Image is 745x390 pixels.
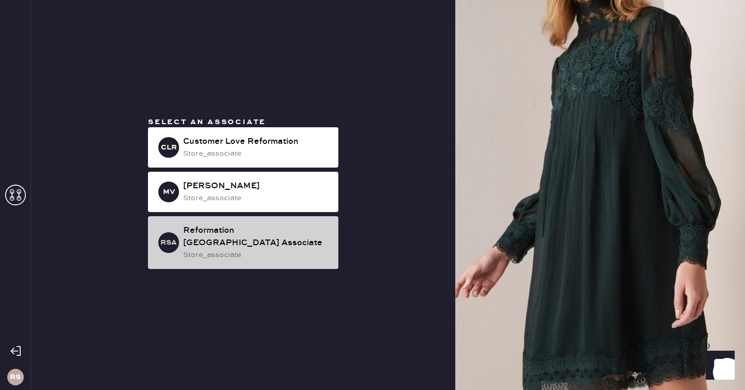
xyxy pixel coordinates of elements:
iframe: Front Chat [696,343,740,388]
h3: MV [163,188,175,196]
div: store_associate [183,192,330,204]
div: Customer Love Reformation [183,136,330,148]
div: store_associate [183,249,330,261]
h3: RS [10,373,21,381]
span: Select an associate [148,117,266,127]
h3: CLR [161,144,177,151]
div: [PERSON_NAME] [183,180,330,192]
div: store_associate [183,148,330,159]
div: Reformation [GEOGRAPHIC_DATA] Associate [183,224,330,249]
h3: RSA [160,239,177,246]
